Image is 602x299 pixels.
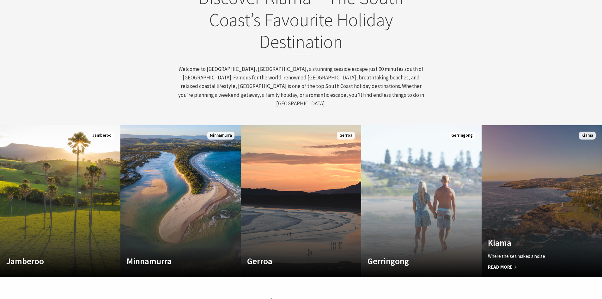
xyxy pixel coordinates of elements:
a: Custom Image Used Minnamurra Minnamurra [120,125,241,277]
h4: Gerroa [247,256,337,266]
h4: Jamberoo [6,256,96,266]
h4: Kiama [488,238,578,248]
h4: Minnamurra [127,256,216,266]
span: Gerringong [449,132,475,140]
a: Custom Image Used Kiama Where the sea makes a noise Read More Kiama [482,125,602,277]
span: Gerroa [337,132,355,140]
p: Welcome to [GEOGRAPHIC_DATA], [GEOGRAPHIC_DATA], a stunning seaside escape just 90 minutes south ... [177,65,425,108]
span: Jamberoo [90,132,114,140]
span: Kiama [579,132,596,140]
p: Where the sea makes a noise [488,252,578,260]
h4: Gerringong [368,256,457,266]
a: Custom Image Used Gerringong Gerringong [361,125,482,277]
span: Minnamurra [207,132,234,140]
span: Read More [488,263,578,271]
a: Custom Image Used Gerroa Gerroa [241,125,361,277]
